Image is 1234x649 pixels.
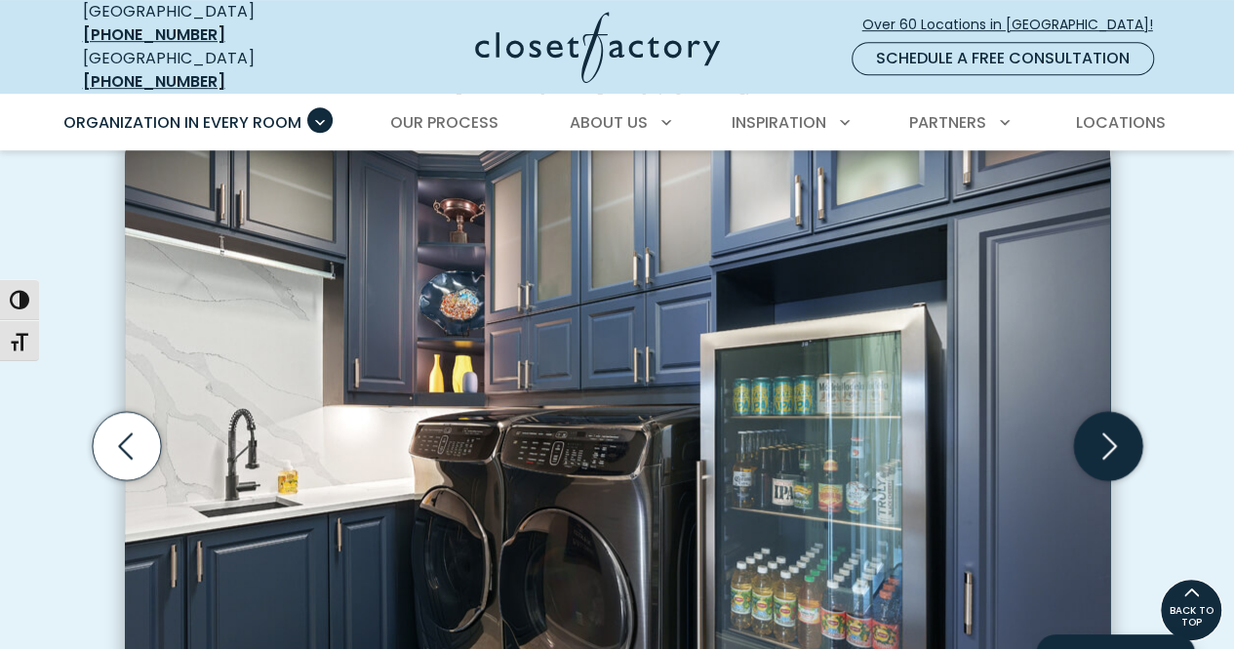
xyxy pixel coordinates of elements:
[83,70,225,93] a: [PHONE_NUMBER]
[50,96,1185,150] nav: Primary Menu
[862,15,1169,35] span: Over 60 Locations in [GEOGRAPHIC_DATA]!
[83,23,225,46] a: [PHONE_NUMBER]
[1075,111,1165,134] span: Locations
[852,42,1154,75] a: Schedule a Free Consultation
[909,111,986,134] span: Partners
[861,8,1170,42] a: Over 60 Locations in [GEOGRAPHIC_DATA]!
[85,404,169,488] button: Previous slide
[83,47,322,94] div: [GEOGRAPHIC_DATA]
[1066,404,1150,488] button: Next slide
[63,111,301,134] span: Organization in Every Room
[390,111,498,134] span: Our Process
[1160,579,1222,641] a: BACK TO TOP
[475,12,720,83] img: Closet Factory Logo
[1161,605,1221,629] span: BACK TO TOP
[570,111,648,134] span: About Us
[732,111,826,134] span: Inspiration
